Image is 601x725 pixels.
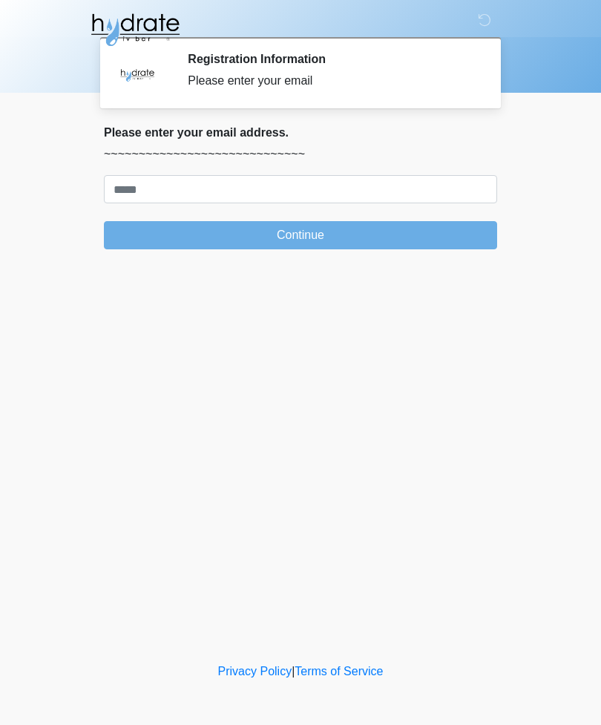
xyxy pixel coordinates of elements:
[292,665,295,678] a: |
[188,72,475,90] div: Please enter your email
[115,52,160,96] img: Agent Avatar
[295,665,383,678] a: Terms of Service
[104,221,497,249] button: Continue
[89,11,181,48] img: Hydrate IV Bar - Fort Collins Logo
[104,145,497,163] p: ~~~~~~~~~~~~~~~~~~~~~~~~~~~~~
[104,125,497,140] h2: Please enter your email address.
[218,665,292,678] a: Privacy Policy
